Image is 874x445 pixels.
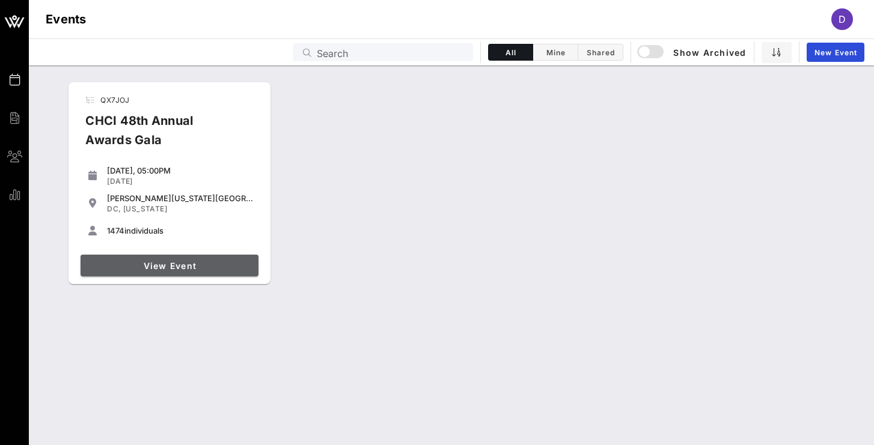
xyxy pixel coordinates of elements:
div: [DATE], 05:00PM [107,166,254,175]
div: [PERSON_NAME][US_STATE][GEOGRAPHIC_DATA] [107,193,254,203]
span: All [496,48,525,57]
div: D [831,8,853,30]
div: [DATE] [107,177,254,186]
button: Shared [578,44,623,61]
a: New Event [807,43,864,62]
span: D [839,13,846,25]
span: [US_STATE] [123,204,167,213]
span: Show Archived [639,45,747,59]
div: individuals [107,226,254,235]
span: DC, [107,204,121,213]
div: CHCI 48th Annual Awards Gala [76,111,245,159]
span: QX7JOJ [100,95,129,104]
span: View Event [85,261,254,271]
h1: Events [46,10,87,29]
button: Show Archived [638,41,747,63]
span: Shared [585,48,616,57]
a: View Event [81,255,258,276]
span: 1474 [107,226,124,235]
span: Mine [540,48,570,57]
span: New Event [814,48,857,57]
button: Mine [533,44,578,61]
button: All [488,44,533,61]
